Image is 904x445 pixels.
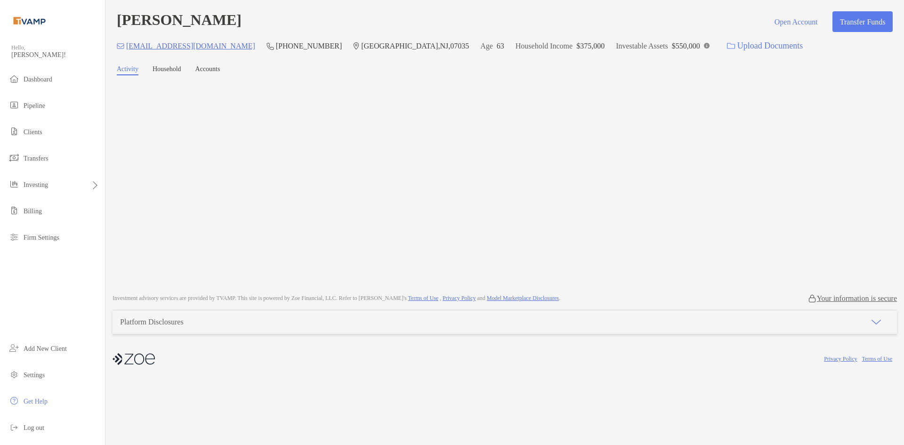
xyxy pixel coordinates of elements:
img: pipeline icon [8,99,20,111]
button: Open Account [767,11,825,32]
img: get-help icon [8,395,20,406]
button: Transfer Funds [832,11,893,32]
img: Info Icon [704,43,710,49]
span: Get Help [24,398,48,405]
span: Investing [24,181,48,188]
img: Email Icon [117,43,124,49]
p: Age [480,40,493,52]
h4: [PERSON_NAME] [117,11,242,32]
img: clients icon [8,126,20,137]
a: Privacy Policy [824,356,857,362]
img: Zoe Logo [11,4,48,38]
img: button icon [727,43,735,49]
img: add_new_client icon [8,342,20,354]
p: [EMAIL_ADDRESS][DOMAIN_NAME] [126,40,255,52]
span: Firm Settings [24,234,59,241]
div: Platform Disclosures [120,318,184,326]
img: settings icon [8,369,20,380]
a: Terms of Use [862,356,892,362]
a: Privacy Policy [443,295,476,301]
img: firm-settings icon [8,231,20,243]
a: Activity [117,65,138,75]
span: Clients [24,129,42,136]
img: company logo [113,348,155,370]
a: Accounts [195,65,220,75]
p: Household Income [516,40,573,52]
a: Terms of Use [408,295,438,301]
a: Model Marketplace Disclosures [487,295,559,301]
img: transfers icon [8,152,20,163]
p: [PHONE_NUMBER] [276,40,342,52]
img: Phone Icon [266,42,274,50]
a: Household [153,65,181,75]
p: Investment advisory services are provided by TVAMP . This site is powered by Zoe Financial, LLC. ... [113,295,560,302]
p: $550,000 [672,40,700,52]
img: Location Icon [353,42,359,50]
p: 63 [497,40,504,52]
img: icon arrow [871,316,882,328]
p: $375,000 [576,40,605,52]
span: Billing [24,208,42,215]
p: Your information is secure [817,294,897,303]
img: logout icon [8,421,20,433]
p: [GEOGRAPHIC_DATA] , NJ , 07035 [361,40,469,52]
img: investing icon [8,178,20,190]
a: Upload Documents [721,36,809,56]
span: [PERSON_NAME]! [11,51,99,59]
span: Log out [24,424,44,431]
span: Settings [24,372,45,379]
img: billing icon [8,205,20,216]
span: Pipeline [24,102,45,109]
img: dashboard icon [8,73,20,84]
span: Dashboard [24,76,52,83]
span: Add New Client [24,345,67,352]
span: Transfers [24,155,48,162]
p: Investable Assets [616,40,668,52]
